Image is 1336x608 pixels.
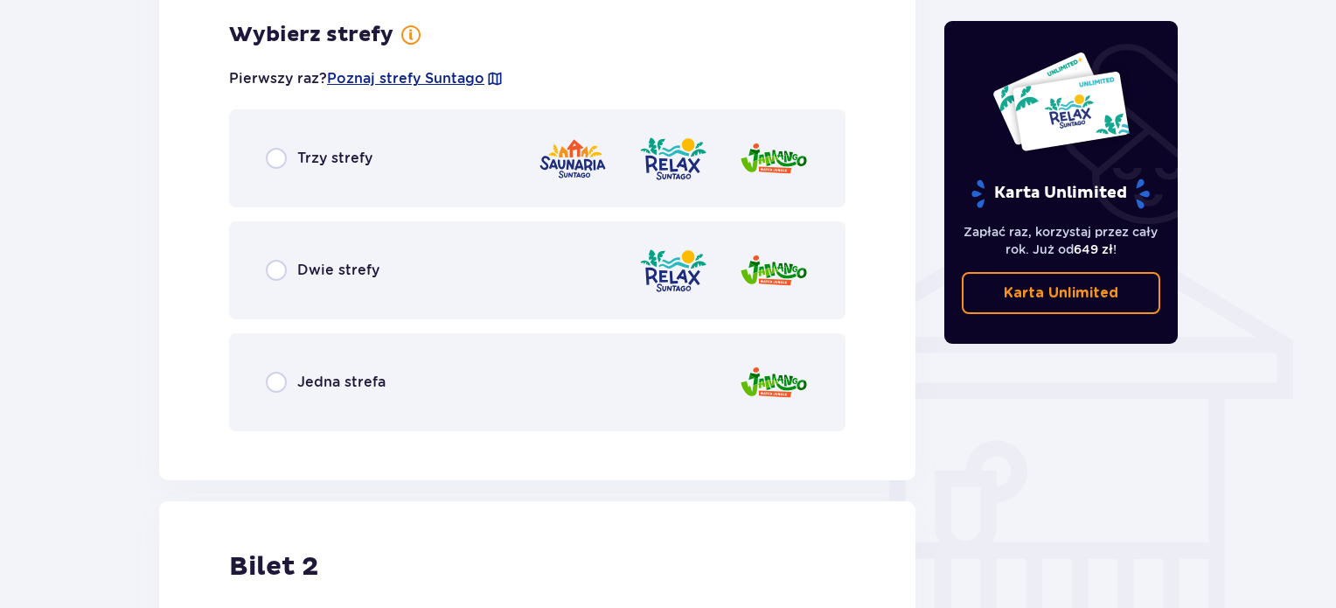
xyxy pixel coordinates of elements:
[962,223,1161,258] p: Zapłać raz, korzystaj przez cały rok. Już od !
[739,246,809,296] img: Jamango
[638,134,708,184] img: Relax
[229,69,504,88] p: Pierwszy raz?
[739,134,809,184] img: Jamango
[638,246,708,296] img: Relax
[297,373,386,392] span: Jedna strefa
[1004,283,1118,303] p: Karta Unlimited
[297,149,372,168] span: Trzy strefy
[327,69,484,88] a: Poznaj strefy Suntago
[739,358,809,408] img: Jamango
[229,550,318,584] h2: Bilet 2
[962,272,1161,314] a: Karta Unlimited
[992,51,1131,152] img: Dwie karty całoroczne do Suntago z napisem 'UNLIMITED RELAX', na białym tle z tropikalnymi liśćmi...
[229,22,393,48] h3: Wybierz strefy
[970,178,1152,209] p: Karta Unlimited
[538,134,608,184] img: Saunaria
[297,261,379,280] span: Dwie strefy
[1074,242,1113,256] span: 649 zł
